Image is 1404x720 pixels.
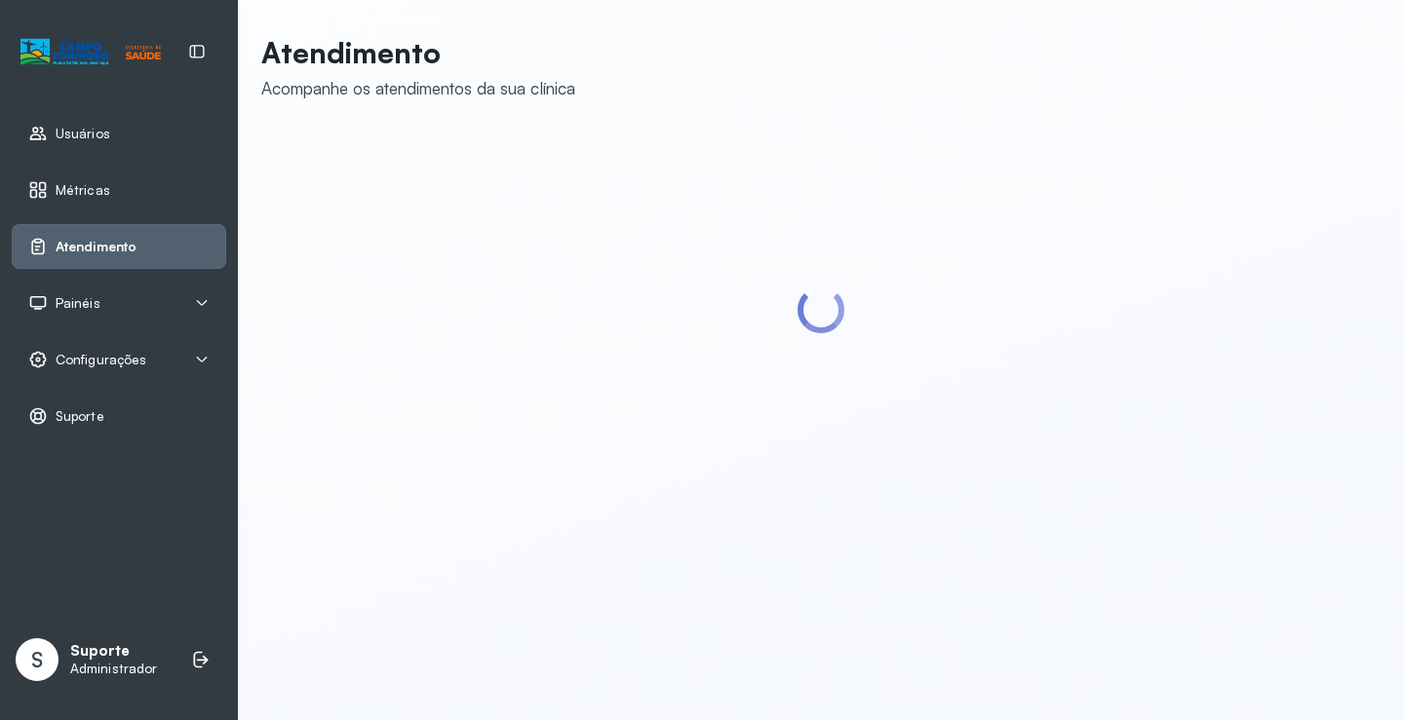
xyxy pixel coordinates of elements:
span: Suporte [56,408,104,425]
p: Administrador [70,661,157,677]
a: Usuários [28,124,210,143]
p: Atendimento [261,35,575,70]
div: Acompanhe os atendimentos da sua clínica [261,78,575,98]
span: Métricas [56,182,110,199]
span: Painéis [56,295,100,312]
a: Métricas [28,180,210,200]
p: Suporte [70,642,157,661]
span: Atendimento [56,239,136,255]
span: Usuários [56,126,110,142]
img: Logotipo do estabelecimento [20,36,161,68]
span: Configurações [56,352,146,368]
a: Atendimento [28,237,210,256]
